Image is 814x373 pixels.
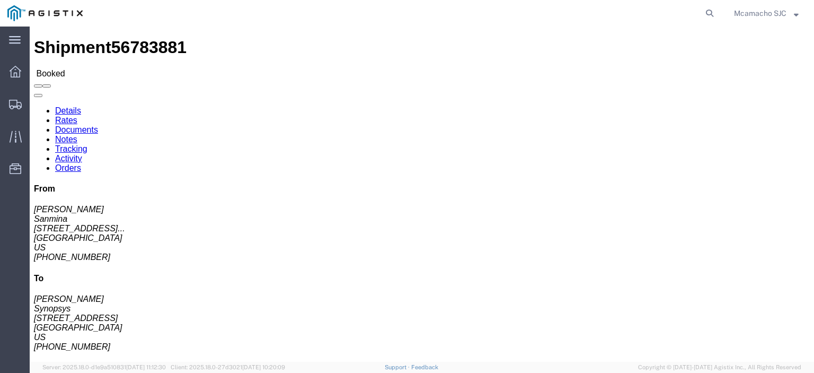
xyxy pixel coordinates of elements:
a: Feedback [411,364,438,370]
span: Client: 2025.18.0-27d3021 [171,364,285,370]
iframe: FS Legacy Container [30,27,814,362]
a: Support [385,364,411,370]
span: [DATE] 10:20:09 [242,364,285,370]
span: Copyright © [DATE]-[DATE] Agistix Inc., All Rights Reserved [638,363,801,372]
span: Server: 2025.18.0-d1e9a510831 [42,364,166,370]
img: logo [7,5,83,21]
button: Mcamacho SJC [733,7,799,20]
span: [DATE] 11:12:30 [126,364,166,370]
span: Mcamacho SJC [734,7,786,19]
